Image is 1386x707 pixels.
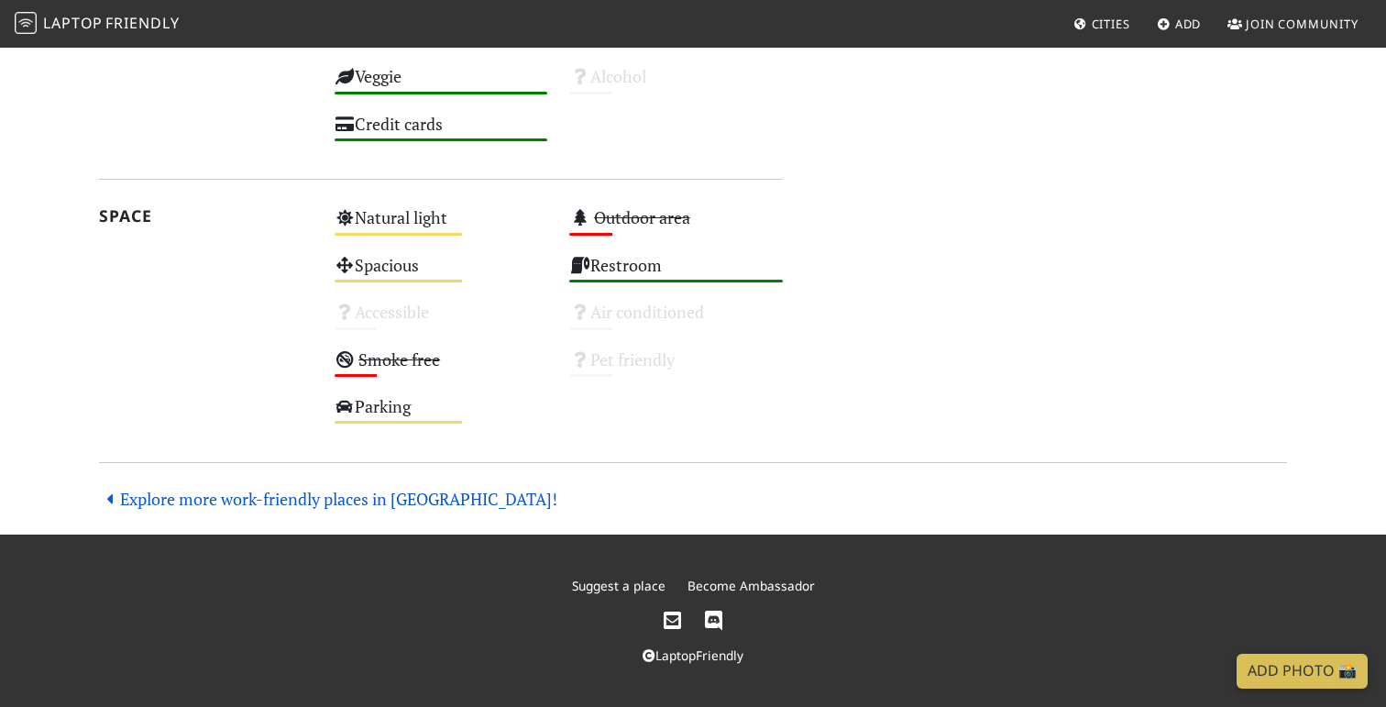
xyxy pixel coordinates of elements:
a: Become Ambassador [687,577,815,594]
a: Add Photo 📸 [1237,654,1368,689]
div: Parking [324,392,559,438]
div: Accessible [324,297,559,344]
span: Friendly [105,13,179,33]
a: Add [1149,7,1209,40]
a: LaptopFriendly LaptopFriendly [15,8,180,40]
img: LaptopFriendly [15,12,37,34]
span: Join Community [1246,16,1358,32]
span: Add [1175,16,1202,32]
a: LaptopFriendly [643,646,743,664]
s: Smoke free [358,348,440,370]
div: Spacious [324,250,559,297]
span: Laptop [43,13,103,33]
div: Natural light [324,203,559,249]
s: Outdoor area [594,206,690,228]
div: Restroom [558,250,794,297]
h2: Space [99,206,313,226]
a: Cities [1066,7,1138,40]
a: Explore more work-friendly places in [GEOGRAPHIC_DATA]! [99,488,557,510]
div: Alcohol [558,61,794,108]
div: Veggie [324,61,559,108]
div: Pet friendly [558,345,794,392]
div: Credit cards [324,109,559,156]
a: Suggest a place [572,577,665,594]
div: Air conditioned [558,297,794,344]
a: Join Community [1220,7,1366,40]
span: Cities [1092,16,1130,32]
